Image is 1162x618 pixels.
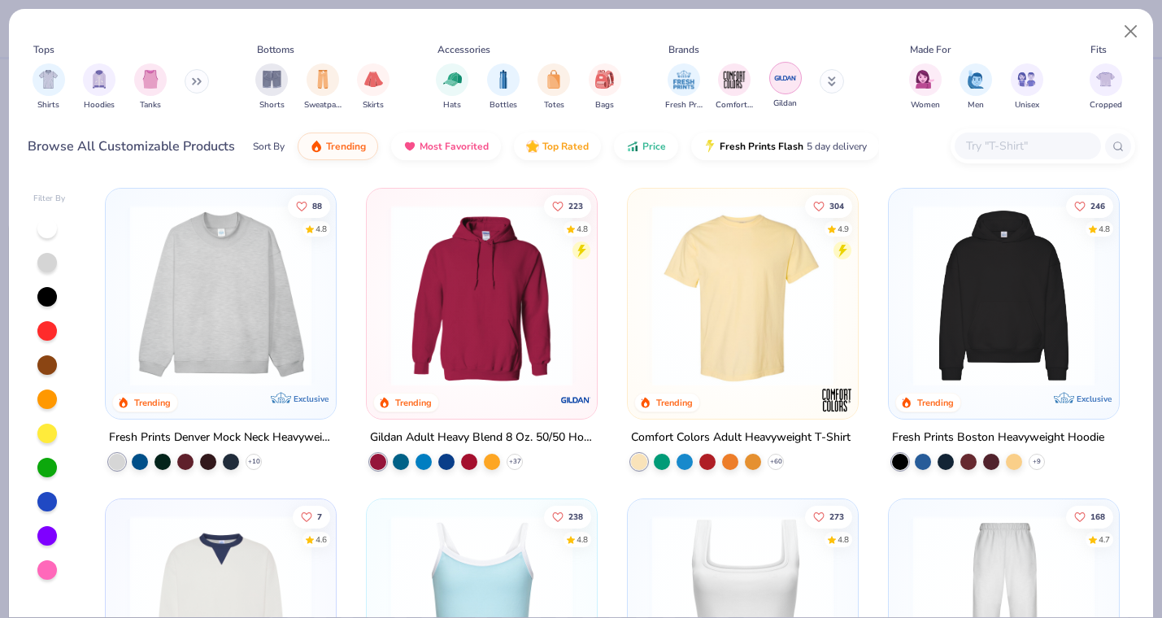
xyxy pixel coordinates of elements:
span: Tanks [140,99,161,111]
span: Shorts [259,99,285,111]
div: Comfort Colors Adult Heavyweight T-Shirt [631,428,851,448]
span: Skirts [363,99,384,111]
span: + 9 [1033,457,1041,467]
span: Top Rated [542,140,589,153]
span: 88 [312,202,322,210]
span: Bottles [490,99,517,111]
span: + 37 [509,457,521,467]
img: Women Image [916,70,934,89]
div: filter for Bottles [487,63,520,111]
img: Bottles Image [494,70,512,89]
img: Gildan Image [773,66,798,90]
span: Unisex [1015,99,1039,111]
button: Top Rated [514,133,601,160]
span: Shirts [37,99,59,111]
img: Fresh Prints Image [672,67,696,92]
img: Unisex Image [1017,70,1036,89]
div: filter for Fresh Prints [665,63,703,111]
span: 168 [1090,512,1105,520]
img: Sweatpants Image [314,70,332,89]
div: 4.8 [316,223,327,235]
div: filter for Women [909,63,942,111]
button: filter button [1011,63,1043,111]
button: Trending [298,133,378,160]
div: Fresh Prints Boston Heavyweight Hoodie [892,428,1104,448]
span: 5 day delivery [807,137,867,156]
button: filter button [357,63,390,111]
div: Bottoms [257,42,294,57]
img: Men Image [967,70,985,89]
button: Most Favorited [391,133,501,160]
div: Gildan Adult Heavy Blend 8 Oz. 50/50 Hooded Sweatshirt [370,428,594,448]
div: filter for Skirts [357,63,390,111]
div: 4.8 [838,533,849,546]
div: 4.6 [316,533,327,546]
div: filter for Hoodies [83,63,115,111]
img: 91acfc32-fd48-4d6b-bdad-a4c1a30ac3fc [905,205,1103,386]
input: Try "T-Shirt" [964,137,1090,155]
span: Exclusive [294,394,329,404]
img: Gildan logo [559,384,592,416]
div: filter for Men [960,63,992,111]
button: filter button [436,63,468,111]
img: Comfort Colors Image [722,67,746,92]
div: 4.8 [1099,223,1110,235]
img: Tanks Image [141,70,159,89]
button: filter button [665,63,703,111]
button: filter button [716,63,753,111]
div: 4.7 [1099,533,1110,546]
div: filter for Hats [436,63,468,111]
div: Fresh Prints Denver Mock Neck Heavyweight Sweatshirt [109,428,333,448]
span: Cropped [1090,99,1122,111]
button: filter button [537,63,570,111]
img: flash.gif [703,140,716,153]
span: 7 [317,512,322,520]
img: Bags Image [595,70,613,89]
span: Hoodies [84,99,115,111]
span: 273 [829,512,844,520]
button: filter button [909,63,942,111]
div: filter for Gildan [769,62,802,110]
div: filter for Cropped [1090,63,1122,111]
span: Fresh Prints Flash [720,140,803,153]
button: Like [544,194,591,217]
img: f5d85501-0dbb-4ee4-b115-c08fa3845d83 [122,205,320,386]
button: Fresh Prints Flash5 day delivery [691,133,879,160]
span: + 10 [248,457,260,467]
div: filter for Unisex [1011,63,1043,111]
img: 01756b78-01f6-4cc6-8d8a-3c30c1a0c8ac [383,205,581,386]
div: filter for Bags [589,63,621,111]
button: filter button [304,63,342,111]
span: Comfort Colors [716,99,753,111]
span: Men [968,99,984,111]
img: Shirts Image [39,70,58,89]
div: filter for Sweatpants [304,63,342,111]
img: trending.gif [310,140,323,153]
img: TopRated.gif [526,140,539,153]
button: Like [1066,194,1113,217]
div: Tops [33,42,54,57]
span: Price [642,140,666,153]
button: Like [805,505,852,528]
span: 223 [568,202,583,210]
div: Fits [1090,42,1107,57]
div: Sort By [253,139,285,154]
div: filter for Tanks [134,63,167,111]
button: Like [544,505,591,528]
button: Price [614,133,678,160]
button: Like [288,194,330,217]
div: Brands [668,42,699,57]
button: filter button [1090,63,1122,111]
button: Close [1116,16,1147,47]
div: 4.8 [577,533,588,546]
button: filter button [255,63,288,111]
span: Totes [544,99,564,111]
img: most_fav.gif [403,140,416,153]
div: filter for Shorts [255,63,288,111]
button: Like [805,194,852,217]
button: Like [1066,505,1113,528]
div: filter for Totes [537,63,570,111]
span: Gildan [773,98,797,110]
img: 029b8af0-80e6-406f-9fdc-fdf898547912 [644,205,842,386]
button: filter button [83,63,115,111]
